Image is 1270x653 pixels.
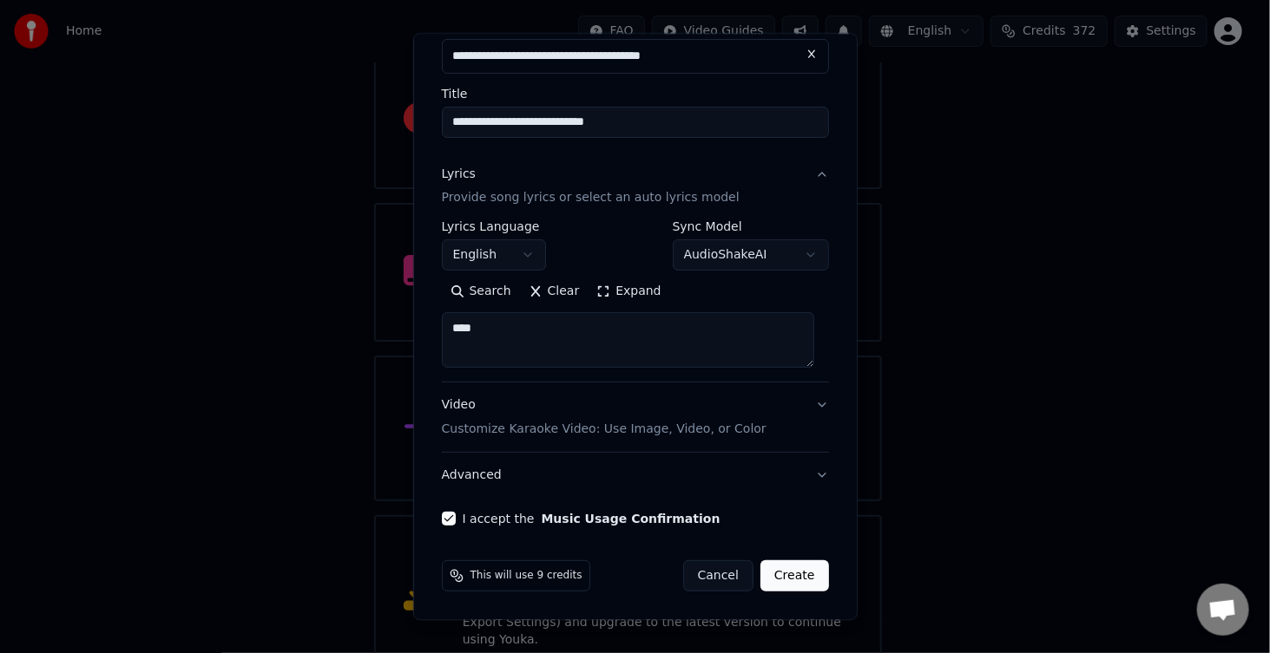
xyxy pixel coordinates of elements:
label: Title [442,88,829,100]
button: VideoCustomize Karaoke Video: Use Image, Video, or Color [442,383,829,453]
p: Provide song lyrics or select an auto lyrics model [442,190,740,207]
button: Advanced [442,454,829,499]
button: Expand [588,278,669,306]
div: Video [442,397,767,439]
label: Sync Model [673,221,829,233]
span: This will use 9 credits [470,570,582,584]
button: LyricsProvide song lyrics or select an auto lyrics model [442,152,829,221]
div: LyricsProvide song lyrics or select an auto lyrics model [442,221,829,382]
button: I accept the [541,513,720,526]
button: Create [760,561,829,592]
button: Search [442,278,520,306]
div: Lyrics [442,166,476,183]
button: Cancel [683,561,753,592]
label: I accept the [463,513,721,526]
label: Lyrics Language [442,221,546,233]
button: Clear [520,278,589,306]
p: Customize Karaoke Video: Use Image, Video, or Color [442,421,767,439]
